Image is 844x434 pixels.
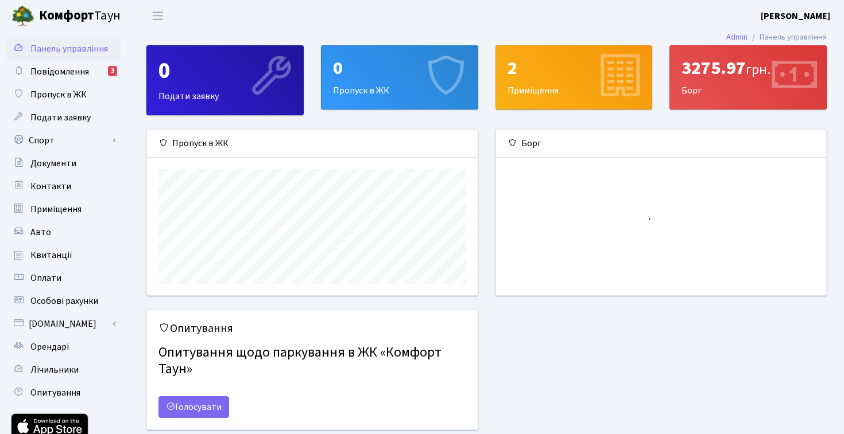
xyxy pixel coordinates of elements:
div: Пропуск в ЖК [322,46,478,109]
nav: breadcrumb [709,25,844,49]
a: Контакти [6,175,121,198]
span: Повідомлення [30,65,89,78]
span: Орендарі [30,341,69,353]
div: 0 [333,57,466,79]
a: 0Подати заявку [146,45,304,115]
a: Подати заявку [6,106,121,129]
span: Оплати [30,272,61,284]
a: Повідомлення3 [6,60,121,83]
span: Таун [39,6,121,26]
a: Admin [726,31,748,43]
div: Подати заявку [147,46,303,115]
span: Панель управління [30,42,108,55]
a: [PERSON_NAME] [761,9,830,23]
b: Комфорт [39,6,94,25]
b: [PERSON_NAME] [761,10,830,22]
span: Контакти [30,180,71,193]
a: Орендарі [6,335,121,358]
a: Авто [6,221,121,244]
span: Опитування [30,386,80,399]
div: Борг [670,46,826,109]
span: Документи [30,157,76,170]
a: Спорт [6,129,121,152]
span: Квитанції [30,249,72,261]
a: 0Пропуск в ЖК [321,45,478,110]
span: грн. [746,60,771,80]
a: [DOMAIN_NAME] [6,312,121,335]
a: Документи [6,152,121,175]
div: Приміщення [496,46,652,109]
div: 3 [108,66,117,76]
div: 2 [508,57,641,79]
a: Оплати [6,267,121,290]
a: Приміщення [6,198,121,221]
span: Пропуск в ЖК [30,88,87,101]
div: Пропуск в ЖК [147,130,478,158]
a: Пропуск в ЖК [6,83,121,106]
span: Подати заявку [30,111,91,124]
a: Квитанції [6,244,121,267]
button: Переключити навігацію [144,6,172,25]
div: 0 [158,57,292,85]
div: Борг [496,130,827,158]
a: 2Приміщення [495,45,653,110]
span: Приміщення [30,203,82,216]
a: Голосувати [158,396,229,418]
h5: Опитування [158,322,466,335]
a: Лічильники [6,358,121,381]
img: logo.png [11,5,34,28]
div: 3275.97 [682,57,815,79]
h4: Опитування щодо паркування в ЖК «Комфорт Таун» [158,340,466,382]
span: Авто [30,226,51,238]
a: Особові рахунки [6,290,121,312]
span: Особові рахунки [30,295,98,307]
a: Опитування [6,381,121,404]
a: Панель управління [6,37,121,60]
span: Лічильники [30,363,79,376]
li: Панель управління [748,31,827,44]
